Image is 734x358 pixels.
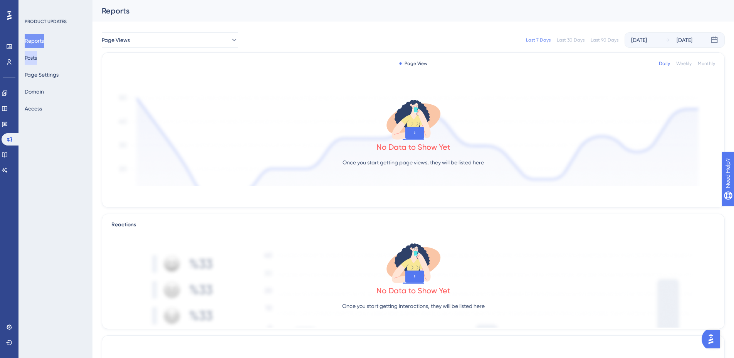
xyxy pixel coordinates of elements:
[631,35,647,45] div: [DATE]
[18,2,48,11] span: Need Help?
[25,34,44,48] button: Reports
[25,51,37,65] button: Posts
[25,18,67,25] div: PRODUCT UPDATES
[102,35,130,45] span: Page Views
[342,301,485,311] p: Once you start getting interactions, they will be listed here
[526,37,551,43] div: Last 7 Days
[25,102,42,115] button: Access
[25,68,59,82] button: Page Settings
[698,60,715,67] div: Monthly
[376,142,450,152] div: No Data to Show Yet
[111,220,715,229] div: Reactions
[676,60,692,67] div: Weekly
[399,60,427,67] div: Page View
[677,35,692,45] div: [DATE]
[659,60,670,67] div: Daily
[702,328,725,351] iframe: UserGuiding AI Assistant Launcher
[102,32,238,48] button: Page Views
[25,85,44,99] button: Domain
[376,285,450,296] div: No Data to Show Yet
[557,37,585,43] div: Last 30 Days
[102,5,705,16] div: Reports
[591,37,618,43] div: Last 90 Days
[343,158,484,167] p: Once you start getting page views, they will be listed here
